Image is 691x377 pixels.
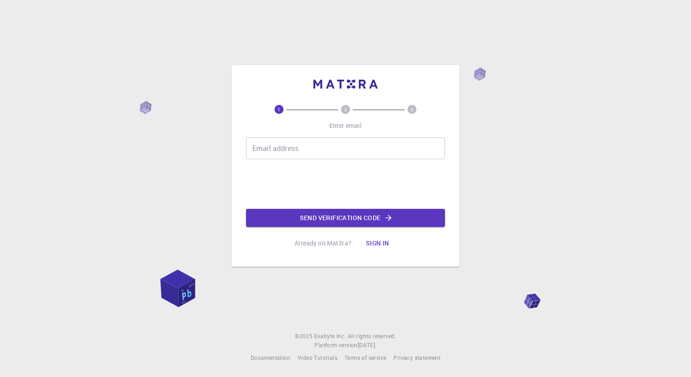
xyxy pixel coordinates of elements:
[393,353,440,363] a: Privacy statement
[294,239,351,248] p: Already on Mat3ra?
[278,106,280,113] text: 1
[314,332,346,339] span: Exabyte Inc.
[298,353,337,363] a: Video Tutorials
[251,354,290,361] span: Documentation
[411,106,413,113] text: 3
[246,209,445,227] button: Send verification code
[345,354,386,361] span: Terms of service
[393,354,440,361] span: Privacy statement
[314,341,357,350] span: Platform version
[358,341,377,349] span: [DATE] .
[251,353,290,363] a: Documentation
[358,341,377,350] a: [DATE].
[314,332,346,341] a: Exabyte Inc.
[345,353,386,363] a: Terms of service
[277,166,414,202] iframe: reCAPTCHA
[329,121,362,130] p: Enter email
[359,234,397,252] button: Sign in
[348,332,396,341] span: All rights reserved.
[344,106,347,113] text: 2
[295,332,314,341] span: © 2025
[298,354,337,361] span: Video Tutorials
